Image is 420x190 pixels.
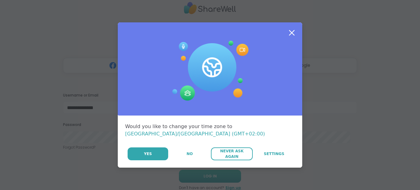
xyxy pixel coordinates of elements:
span: Settings [264,151,284,157]
button: Never Ask Again [211,147,252,160]
span: Yes [144,151,152,157]
span: Never Ask Again [214,148,249,159]
span: No [187,151,193,157]
button: No [169,147,210,160]
img: Session Experience [172,41,248,101]
button: Yes [128,147,168,160]
div: Would you like to change your time zone to [125,123,295,138]
a: Settings [253,147,295,160]
span: [GEOGRAPHIC_DATA]/[GEOGRAPHIC_DATA] (GMT+02:00) [125,131,265,137]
